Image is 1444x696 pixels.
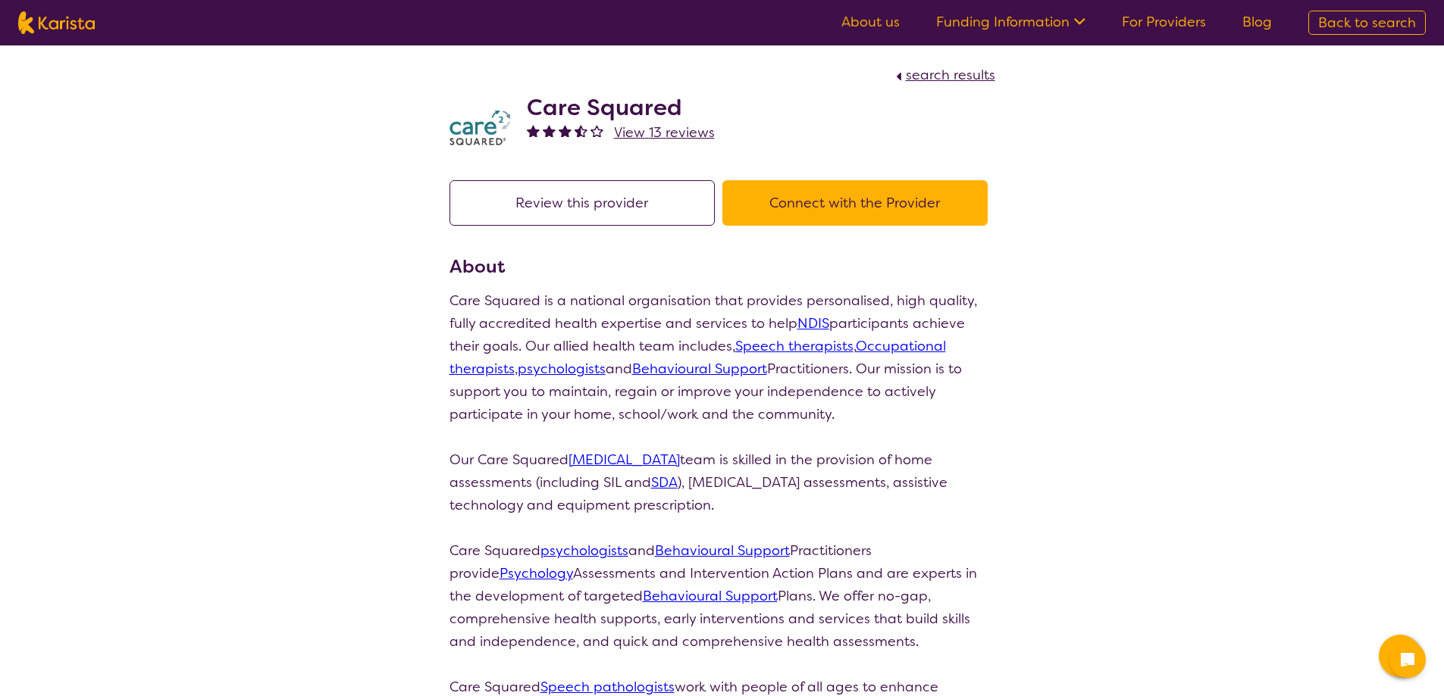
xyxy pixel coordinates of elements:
[18,11,95,34] img: Karista logo
[651,473,678,492] a: SDA
[449,194,722,212] a: Review this provider
[575,124,587,137] img: halfstar
[892,66,995,84] a: search results
[614,123,715,142] span: View 13 reviews
[1242,13,1272,31] a: Blog
[569,451,680,469] a: [MEDICAL_DATA]
[906,66,995,84] span: search results
[527,124,540,137] img: fullstar
[722,194,995,212] a: Connect with the Provider
[540,678,675,696] a: Speech pathologists
[841,13,900,31] a: About us
[527,94,715,121] h2: Care Squared
[449,111,510,146] img: watfhvlxxexrmzu5ckj6.png
[936,13,1085,31] a: Funding Information
[643,587,778,605] a: Behavioural Support
[655,542,790,560] a: Behavioural Support
[540,542,628,560] a: psychologists
[518,360,606,378] a: psychologists
[1122,13,1206,31] a: For Providers
[614,121,715,144] a: View 13 reviews
[559,124,572,137] img: fullstar
[1308,11,1426,35] a: Back to search
[722,180,988,226] button: Connect with the Provider
[449,289,995,426] p: Care Squared is a national organisation that provides personalised, high quality, fully accredite...
[1318,14,1416,32] span: Back to search
[449,253,995,280] h3: About
[590,124,603,137] img: emptystar
[449,180,715,226] button: Review this provider
[1379,635,1421,677] button: Channel Menu
[632,360,767,378] a: Behavioural Support
[449,539,995,653] p: Care Squared and Practitioners provide Assessments and Intervention Action Plans and are experts ...
[543,124,556,137] img: fullstar
[500,564,573,582] a: Psychology
[449,448,995,517] p: Our Care Squared team is skilled in the provision of home assessments (including SIL and ), [MEDI...
[797,314,829,332] a: NDIS
[735,337,854,355] a: Speech therapists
